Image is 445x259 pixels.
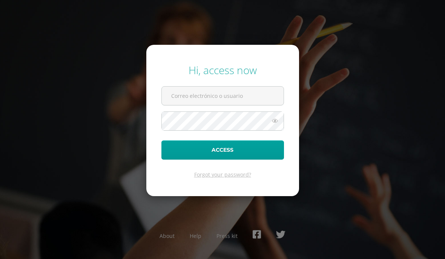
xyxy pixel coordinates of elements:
[160,232,175,239] a: About
[162,87,284,105] input: Correo electrónico o usuario
[190,232,201,239] a: Help
[194,171,251,178] a: Forgot your password?
[161,140,284,160] button: Access
[216,232,238,239] a: Press kit
[161,63,284,77] div: Hi, access now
